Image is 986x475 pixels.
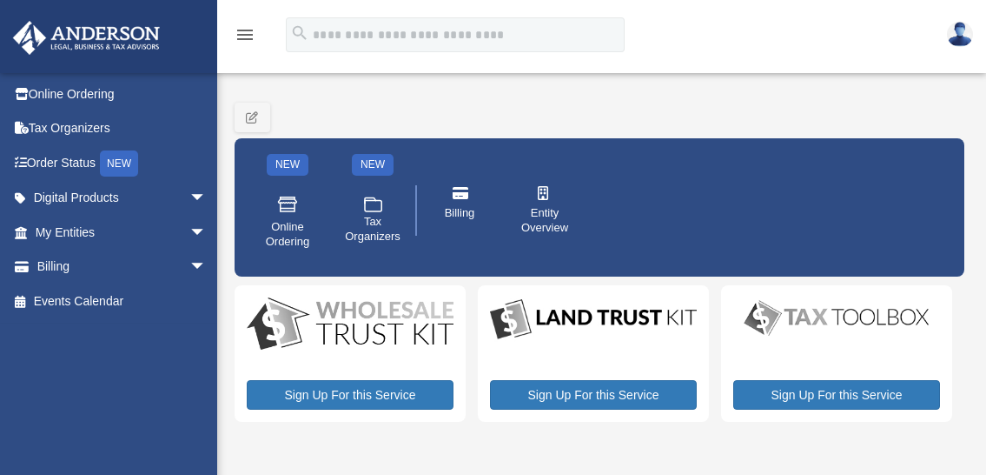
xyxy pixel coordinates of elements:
[8,21,165,55] img: Anderson Advisors Platinum Portal
[12,250,233,284] a: Billingarrow_drop_down
[508,174,581,247] a: Entity Overview
[189,215,224,251] span: arrow_drop_down
[490,298,697,342] img: LandTrust_lgo-1.jpg
[12,284,233,318] a: Events Calendar
[12,215,233,250] a: My Entitiesarrow_drop_down
[336,182,409,262] a: Tax Organizers
[490,380,697,410] a: Sign Up For this Service
[247,380,453,410] a: Sign Up For this Service
[247,298,453,352] img: WS-Trust-Kit-lgo-1.jpg
[12,77,233,111] a: Online Ordering
[520,206,569,236] span: Entity Overview
[235,30,255,45] a: menu
[251,182,324,262] a: Online Ordering
[290,23,309,43] i: search
[423,174,496,247] a: Billing
[733,298,940,339] img: taxtoolbox_new-1.webp
[263,220,312,250] span: Online Ordering
[733,380,940,410] a: Sign Up For this Service
[189,250,224,285] span: arrow_drop_down
[12,145,233,181] a: Order StatusNEW
[189,181,224,217] span: arrow_drop_down
[12,181,224,216] a: Digital Productsarrow_drop_down
[345,215,400,244] span: Tax Organizers
[445,206,475,221] span: Billing
[100,151,138,177] div: NEW
[267,154,308,176] div: NEW
[352,154,394,176] div: NEW
[947,22,973,47] img: User Pic
[235,24,255,45] i: menu
[12,111,233,146] a: Tax Organizers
